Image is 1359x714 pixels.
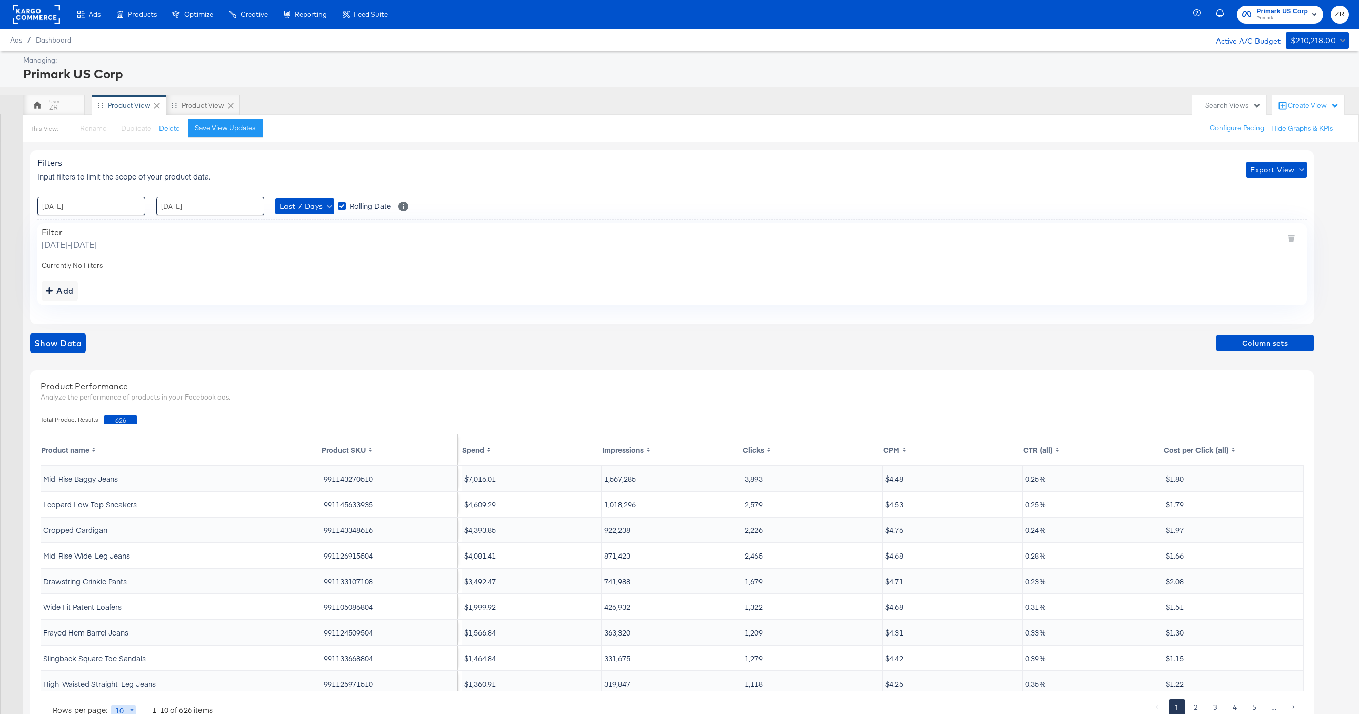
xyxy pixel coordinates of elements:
span: Export View [1250,164,1302,176]
button: Delete [159,124,180,133]
td: Wide Fit Patent Loafers [41,594,321,619]
div: Managing: [23,55,1346,65]
span: Ads [89,10,101,18]
td: $1.79 [1163,492,1304,517]
td: 741,988 [602,569,742,593]
td: 2,579 [742,492,883,517]
th: Toggle SortBy [602,434,742,465]
td: 0.39% [1023,646,1163,670]
td: $1.66 [1163,543,1304,568]
span: Ads [10,36,22,44]
button: Hide Graphs & KPIs [1271,124,1333,133]
td: 991143270510 [321,466,458,491]
td: 0.23% [1023,569,1163,593]
span: Filters [37,157,62,168]
div: Currently No Filters [42,261,1303,270]
td: 1,567,285 [602,466,742,491]
div: Drag to reorder tab [171,102,177,108]
span: [DATE] - [DATE] [42,239,97,250]
td: $1.97 [1163,518,1304,542]
div: Primark US Corp [23,65,1346,83]
div: Save View Updates [195,123,256,133]
td: $4,393.85 [462,518,602,542]
button: Last 7 Days [275,198,334,214]
td: 991124509504 [321,620,458,645]
div: Search Views [1205,101,1261,110]
span: Last 7 Days [279,200,330,213]
span: Reporting [295,10,327,18]
td: $4.68 [883,594,1023,619]
span: / [22,36,36,44]
td: $1,464.84 [462,646,602,670]
td: 1,279 [742,646,883,670]
div: Product View [108,101,150,110]
th: Toggle SortBy [321,434,458,465]
td: Frayed Hem Barrel Jeans [41,620,321,645]
td: Cropped Cardigan [41,518,321,542]
span: Creative [241,10,268,18]
div: Filter [42,227,97,237]
td: 0.28% [1023,543,1163,568]
th: Toggle SortBy [1163,434,1304,465]
td: $1.30 [1163,620,1304,645]
td: 0.33% [1023,620,1163,645]
td: $4.25 [883,671,1023,696]
td: 991125971510 [321,671,458,696]
div: $210,218.00 [1291,34,1336,47]
td: 319,847 [602,671,742,696]
td: $1.15 [1163,646,1304,670]
td: 0.25% [1023,466,1163,491]
span: Primark [1256,14,1308,23]
th: Toggle SortBy [1023,434,1163,465]
td: 871,423 [602,543,742,568]
span: Total Product Results [41,415,104,424]
td: 0.35% [1023,671,1163,696]
span: Column sets [1221,337,1310,350]
td: 2,226 [742,518,883,542]
button: $210,218.00 [1286,32,1349,49]
td: $1,999.92 [462,594,602,619]
td: 1,118 [742,671,883,696]
td: 991133107108 [321,569,458,593]
a: Dashboard [36,36,71,44]
div: Create View [1288,101,1339,111]
div: Analyze the performance of products in your Facebook ads. [41,392,1304,402]
span: Rename [80,124,107,133]
td: 1,209 [742,620,883,645]
td: 991126915504 [321,543,458,568]
div: This View: [31,125,58,133]
div: Drag to reorder tab [97,102,103,108]
button: Column sets [1216,335,1314,351]
span: Input filters to limit the scope of your product data. [37,171,210,182]
td: 922,238 [602,518,742,542]
td: $4,081.41 [462,543,602,568]
td: 426,932 [602,594,742,619]
span: Show Data [34,336,82,350]
td: Drawstring Crinkle Pants [41,569,321,593]
td: $2.08 [1163,569,1304,593]
td: 0.31% [1023,594,1163,619]
td: 1,679 [742,569,883,593]
button: ZR [1331,6,1349,24]
td: $4.42 [883,646,1023,670]
td: $4,609.29 [462,492,602,517]
td: 3,893 [742,466,883,491]
button: Export View [1246,162,1306,178]
button: Configure Pacing [1203,119,1271,137]
span: Duplicate [121,124,151,133]
div: Add [46,284,74,298]
td: 991133668804 [321,646,458,670]
div: Product View [182,101,224,110]
td: $1.80 [1163,466,1304,491]
td: 991145633935 [321,492,458,517]
td: $1.51 [1163,594,1304,619]
div: Product Performance [41,381,1304,392]
td: $1.22 [1163,671,1304,696]
span: Primark US Corp [1256,6,1308,17]
td: 991105086804 [321,594,458,619]
button: Save View Updates [188,119,263,137]
button: showdata [30,333,86,353]
td: 1,018,296 [602,492,742,517]
td: 0.25% [1023,492,1163,517]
